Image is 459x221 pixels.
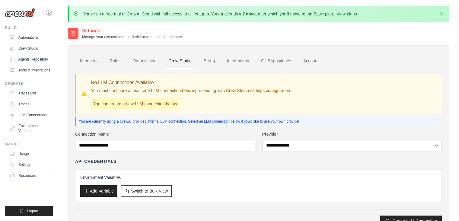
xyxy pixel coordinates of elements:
[131,188,168,194] span: Switch to Bulk View
[7,110,53,120] a: LLM Connections
[256,53,296,69] a: Git Repositories
[82,27,183,35] h2: Settings
[75,131,255,137] label: Connection Name
[7,88,53,98] a: Traces Old
[199,53,220,69] a: Billing
[79,119,439,124] p: You are currently using a CrewAI provided internal LLM connection. Select an LLM connection below...
[262,131,442,137] label: Provider
[7,54,53,64] a: Agents Repository
[7,149,53,159] a: Usage
[7,65,53,75] a: Tools & Integrations
[7,121,53,136] a: Environment Variables
[82,35,183,39] p: Manage your account settings, invite new members, and more.
[242,12,256,16] strong: 7 days
[27,209,38,213] span: Logout
[80,174,437,180] h3: Environment Variables
[121,185,172,197] button: Switch to Bulk View
[128,53,161,69] a: Organization
[5,206,53,216] button: Logout
[7,44,53,53] a: Crew Studio
[5,142,53,147] div: Manage
[83,11,358,17] p: You're on a free trial of CrewAI Cloud with full access to all features. Your trial ends in , aft...
[91,98,179,109] p: You can create a new LLM connection below
[7,160,53,170] a: Settings
[298,53,324,69] a: Account
[164,53,196,69] a: Crew Studio
[5,8,35,17] img: Logo
[7,33,53,42] a: Automations
[75,158,116,164] h4: API Credentials
[105,53,125,69] a: Roles
[75,53,102,69] a: Members
[80,185,117,197] button: Add Variable
[336,12,357,16] a: View plans
[5,81,53,86] div: Operate
[18,173,36,178] span: Resources
[5,25,53,30] div: Build
[91,87,291,94] p: You must configure at least one LLM connection before proceeding with Crew Studio settings config...
[91,79,291,86] h3: No LLM Connections Available
[222,53,254,69] a: Integrations
[7,171,53,180] button: Resources
[7,99,53,109] a: Traces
